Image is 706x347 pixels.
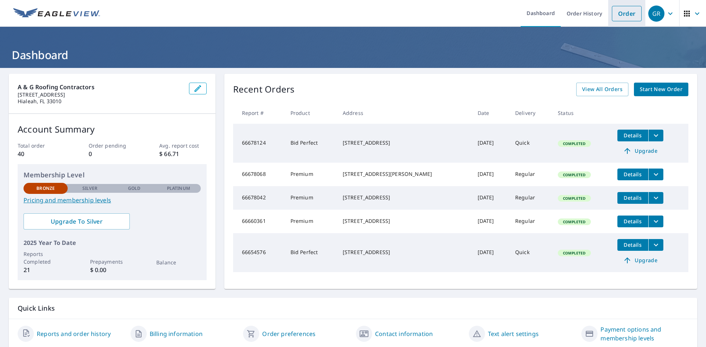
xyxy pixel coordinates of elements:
th: Date [472,102,509,124]
span: Details [622,171,644,178]
button: detailsBtn-66678124 [617,130,648,141]
img: EV Logo [13,8,100,19]
span: Upgrade To Silver [29,217,124,225]
a: Contact information [375,329,433,338]
span: Completed [559,196,590,201]
div: [STREET_ADDRESS] [343,249,466,256]
a: Pricing and membership levels [24,196,201,205]
p: Platinum [167,185,190,192]
a: Order preferences [262,329,315,338]
a: Upgrade [617,254,663,266]
a: Text alert settings [488,329,539,338]
th: Status [552,102,611,124]
a: Billing information [150,329,203,338]
p: A & G Roofing Contractors [18,83,183,91]
div: [STREET_ADDRESS][PERSON_NAME] [343,170,466,178]
p: Balance [156,259,200,266]
div: [STREET_ADDRESS] [343,139,466,147]
p: 2025 Year To Date [24,238,201,247]
p: [STREET_ADDRESS] [18,91,183,98]
td: Premium [285,186,337,210]
p: Silver [82,185,98,192]
td: 66678068 [233,163,285,186]
p: Total order [18,142,65,149]
td: 66660361 [233,210,285,233]
p: Recent Orders [233,83,295,96]
td: [DATE] [472,186,509,210]
span: Upgrade [622,147,659,155]
button: filesDropdownBtn-66678042 [648,192,663,204]
td: Premium [285,163,337,186]
p: $ 0.00 [90,265,134,274]
td: [DATE] [472,163,509,186]
p: 0 [89,149,136,158]
a: Upgrade [617,145,663,157]
span: Start New Order [640,85,682,94]
td: 66678124 [233,124,285,163]
p: Reports Completed [24,250,68,265]
button: filesDropdownBtn-66678124 [648,130,663,141]
span: Completed [559,141,590,146]
span: Upgrade [622,256,659,265]
p: Bronze [36,185,55,192]
p: Gold [128,185,140,192]
p: $ 66.71 [159,149,206,158]
p: Prepayments [90,258,134,265]
a: View All Orders [576,83,628,96]
button: detailsBtn-66660361 [617,216,648,227]
button: filesDropdownBtn-66678068 [648,169,663,180]
a: Order [612,6,642,21]
p: Membership Level [24,170,201,180]
td: 66678042 [233,186,285,210]
button: detailsBtn-66678068 [617,169,648,180]
td: Quick [509,233,552,272]
span: Completed [559,250,590,256]
td: Regular [509,210,552,233]
div: [STREET_ADDRESS] [343,217,466,225]
span: Completed [559,172,590,177]
th: Address [337,102,472,124]
button: filesDropdownBtn-66660361 [648,216,663,227]
p: Hialeah, FL 33010 [18,98,183,105]
th: Product [285,102,337,124]
td: [DATE] [472,210,509,233]
td: [DATE] [472,124,509,163]
span: Details [622,241,644,248]
button: filesDropdownBtn-66654576 [648,239,663,251]
h1: Dashboard [9,47,697,62]
a: Reports and order history [37,329,111,338]
a: Upgrade To Silver [24,213,130,229]
button: detailsBtn-66678042 [617,192,648,204]
td: Quick [509,124,552,163]
th: Delivery [509,102,552,124]
td: Premium [285,210,337,233]
p: Account Summary [18,123,207,136]
td: 66654576 [233,233,285,272]
p: Order pending [89,142,136,149]
td: [DATE] [472,233,509,272]
a: Start New Order [634,83,688,96]
td: Regular [509,186,552,210]
p: 21 [24,265,68,274]
span: Details [622,218,644,225]
p: Avg. report cost [159,142,206,149]
span: Details [622,132,644,139]
div: GR [648,6,664,22]
td: Regular [509,163,552,186]
span: Details [622,194,644,201]
td: Bid Perfect [285,124,337,163]
th: Report # [233,102,285,124]
span: View All Orders [582,85,623,94]
span: Completed [559,219,590,224]
a: Payment options and membership levels [600,325,688,343]
div: [STREET_ADDRESS] [343,194,466,201]
p: Quick Links [18,304,688,313]
p: 40 [18,149,65,158]
td: Bid Perfect [285,233,337,272]
button: detailsBtn-66654576 [617,239,648,251]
